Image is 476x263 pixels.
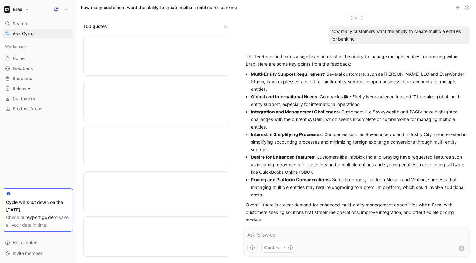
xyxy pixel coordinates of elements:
span: Invite member [13,250,42,256]
span: Help center [13,240,37,245]
a: Requests [3,74,73,83]
p: The feedback indicates a significant interest in the ability to manage multiple entities for bank... [246,53,467,68]
li: : Customers like Savvywealth and PACIV have highlighted challenges with the current system, which... [251,108,467,131]
strong: Multi-Entity Support Requirement [251,71,324,77]
span: Requests [13,75,32,82]
div: [DATE] [350,15,363,21]
strong: Global and International Needs [251,94,317,99]
p: Overall, there is a clear demand for enhanced multi-entity management capabilities within Brex, w... [246,201,467,224]
li: : Several customers, such as [PERSON_NAME] LLC and EverWonder Studio, have expressed a need for m... [251,70,467,93]
a: Product Areas [3,104,73,113]
a: Customers [3,94,73,103]
li: : Companies such as Roveconcepts and Industry City are interested in simplifying accounting proce... [251,131,467,153]
span: Workspace [5,43,27,50]
div: Search [3,19,73,28]
button: BrexBrex [3,5,31,14]
a: Home [3,54,73,63]
span: Home [13,55,25,62]
strong: Integration and Management Challenges [251,109,339,114]
li: : Companies like Firefly Neuroscience Inc and iT1 require global multi-entity support, especially... [251,93,467,108]
strong: Desire for Enhanced Features [251,154,314,160]
strong: Interest in Simplifying Processes [251,132,322,137]
div: Invite member [3,249,73,258]
span: Ask Cycle [13,30,34,37]
div: Cycle will shut down on the [DATE]. [6,199,70,214]
img: Brex [4,6,10,13]
h1: Brex [13,7,22,12]
span: Search [13,20,27,27]
button: Quotes [261,243,296,253]
span: Product Areas [13,106,42,112]
span: Customers [13,96,35,102]
div: Help center [3,238,73,247]
h1: how many customers want the ability to create multiple entities for banking [81,4,237,11]
div: Workspace [3,42,73,51]
span: 100 quotes [83,23,107,30]
a: Ask Cycle [3,29,73,38]
a: Releases [3,84,73,93]
li: : Customers like Infoblox Inc and Graylog have requested features such as initiating repayments f... [251,153,467,176]
span: Releases [13,85,31,92]
a: Feedback [3,64,73,73]
span: Feedback [13,65,33,72]
div: Check our to save all your data in time. [6,214,70,229]
a: export guide [27,215,54,220]
strong: Pricing and Platform Considerations [251,177,330,182]
li: : Some feedback, like from Meison and Volition, suggests that managing multiple entities may requ... [251,176,467,199]
div: how many customers want the ability to create multiple entities for banking [329,26,470,44]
